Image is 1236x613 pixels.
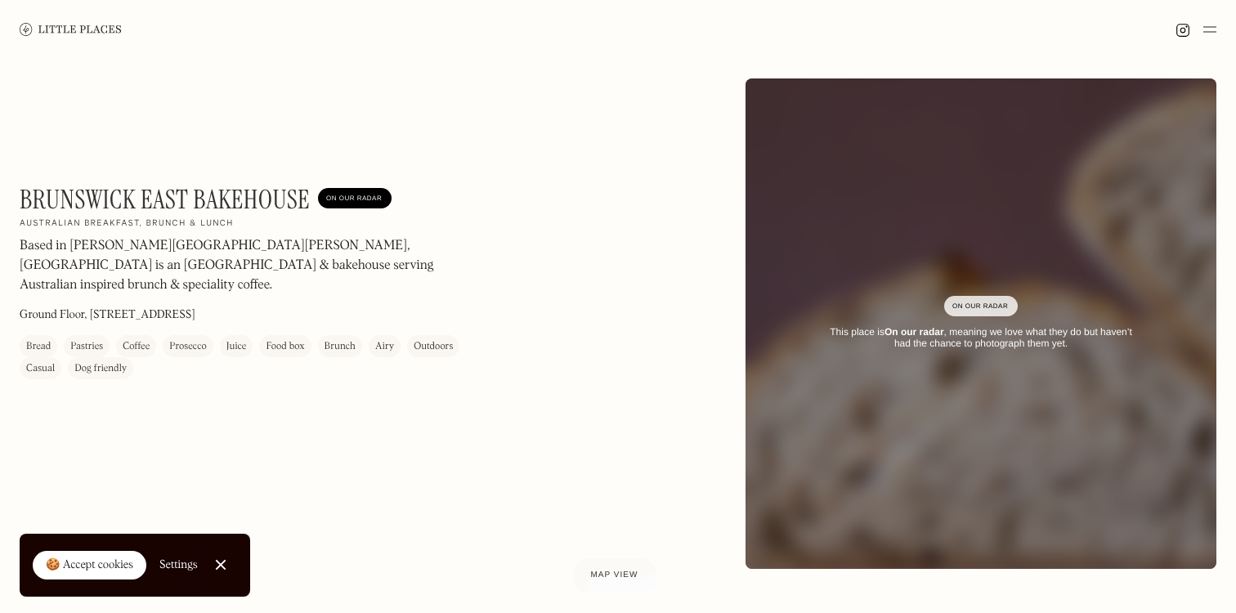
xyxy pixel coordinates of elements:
div: Prosecco [169,338,206,355]
div: This place is , meaning we love what they do but haven’t had the chance to photograph them yet. [821,326,1141,350]
div: On Our Radar [952,298,1010,315]
div: On Our Radar [326,190,383,207]
div: Settings [159,559,198,570]
h2: Australian breakfast, brunch & lunch [20,218,234,230]
div: Airy [375,338,394,355]
strong: On our radar [884,326,944,338]
div: Brunch [325,338,356,355]
h1: Brunswick East Bakehouse [20,184,310,215]
span: Map view [591,570,638,579]
div: Food box [266,338,304,355]
a: Map view [571,557,658,593]
p: Ground Floor, [STREET_ADDRESS] [20,306,195,324]
div: 🍪 Accept cookies [46,557,133,574]
div: Casual [26,360,55,377]
div: Juice [226,338,247,355]
div: Close Cookie Popup [220,565,221,566]
a: 🍪 Accept cookies [33,551,146,580]
a: Settings [159,547,198,584]
div: Dog friendly [74,360,127,377]
div: Pastries [70,338,103,355]
p: Based in [PERSON_NAME][GEOGRAPHIC_DATA][PERSON_NAME], [GEOGRAPHIC_DATA] is an [GEOGRAPHIC_DATA] &... [20,236,461,295]
div: Coffee [123,338,150,355]
div: Bread [26,338,51,355]
div: Outdoors [414,338,453,355]
a: Close Cookie Popup [204,548,237,581]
